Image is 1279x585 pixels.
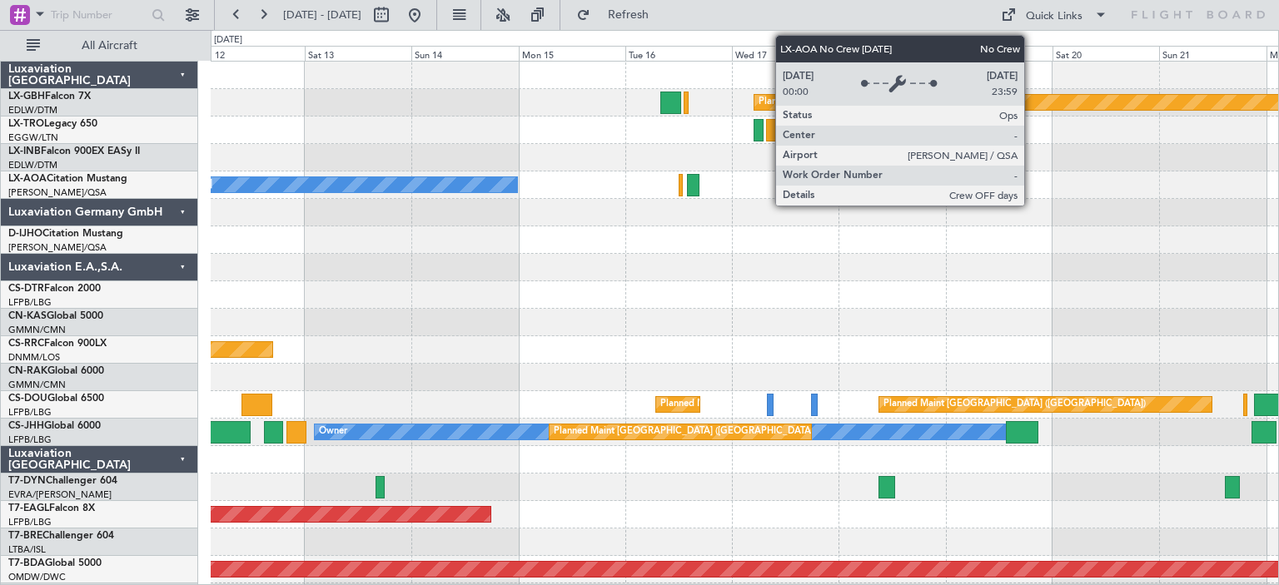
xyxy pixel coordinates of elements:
a: LTBA/ISL [8,543,46,556]
div: Sat 13 [305,46,411,61]
a: EGGW/LTN [8,131,58,144]
a: GMMN/CMN [8,379,66,391]
a: [PERSON_NAME]/QSA [8,186,107,199]
button: Refresh [569,2,669,28]
span: [DATE] - [DATE] [283,7,361,22]
div: Sun 14 [411,46,518,61]
span: CS-JHH [8,421,44,431]
span: T7-EAGL [8,503,49,513]
span: CN-KAS [8,311,47,321]
div: Quick Links [1026,8,1082,25]
span: LX-AOA [8,174,47,184]
a: CS-RRCFalcon 900LX [8,339,107,349]
span: CS-DTR [8,284,44,294]
a: LFPB/LBG [8,516,52,528]
a: D-IJHOCitation Mustang [8,229,123,239]
span: All Aircraft [43,40,176,52]
a: GMMN/CMN [8,324,66,336]
a: DNMM/LOS [8,351,60,364]
a: LFPB/LBG [8,434,52,446]
a: OMDW/DWC [8,571,66,583]
span: T7-BDA [8,558,45,568]
div: Sat 20 [1053,46,1159,61]
span: Refresh [594,9,664,21]
a: CN-RAKGlobal 6000 [8,366,104,376]
div: Owner [319,419,347,444]
a: CN-KASGlobal 5000 [8,311,103,321]
a: [PERSON_NAME]/QSA [8,241,107,254]
span: T7-DYN [8,476,46,486]
input: Trip Number [51,2,147,27]
a: EDLW/DTM [8,159,57,171]
div: Fri 19 [946,46,1053,61]
div: Planned Maint [GEOGRAPHIC_DATA] ([GEOGRAPHIC_DATA]) [554,419,816,444]
a: LX-GBHFalcon 7X [8,92,91,102]
a: T7-BDAGlobal 5000 [8,558,102,568]
a: LX-INBFalcon 900EX EASy II [8,146,140,156]
span: LX-TRO [8,119,44,129]
div: Wed 17 [732,46,839,61]
div: Tue 16 [625,46,732,61]
div: Sun 21 [1159,46,1266,61]
a: T7-DYNChallenger 604 [8,476,117,486]
div: Fri 12 [198,46,305,61]
div: Planned Maint Nurnberg [759,90,863,115]
div: Thu 18 [839,46,945,61]
span: D-IJHO [8,229,42,239]
a: LX-AOACitation Mustang [8,174,127,184]
span: LX-INB [8,146,41,156]
a: T7-EAGLFalcon 8X [8,503,95,513]
span: LX-GBH [8,92,45,102]
div: [DATE] [214,33,242,47]
div: Planned Maint [GEOGRAPHIC_DATA] ([GEOGRAPHIC_DATA]) [660,392,923,417]
a: CS-JHHGlobal 6000 [8,421,101,431]
span: CS-DOU [8,394,47,404]
span: T7-BRE [8,531,42,541]
span: CS-RRC [8,339,44,349]
a: LX-TROLegacy 650 [8,119,97,129]
a: LFPB/LBG [8,296,52,309]
a: EVRA/[PERSON_NAME] [8,488,112,501]
span: CN-RAK [8,366,47,376]
a: LFPB/LBG [8,406,52,419]
a: CS-DOUGlobal 6500 [8,394,104,404]
a: T7-BREChallenger 604 [8,531,114,541]
div: Planned Maint [GEOGRAPHIC_DATA] ([GEOGRAPHIC_DATA]) [883,392,1146,417]
a: EDLW/DTM [8,104,57,117]
button: All Aircraft [18,32,181,59]
button: Quick Links [993,2,1116,28]
a: CS-DTRFalcon 2000 [8,284,101,294]
div: Mon 15 [519,46,625,61]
